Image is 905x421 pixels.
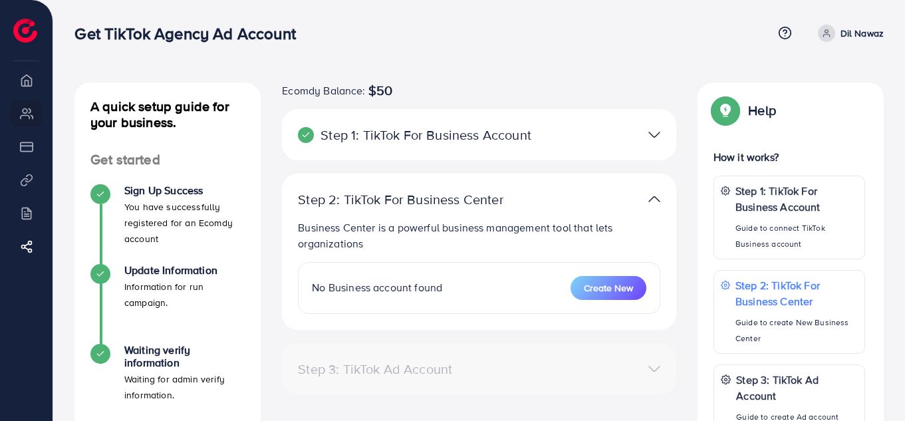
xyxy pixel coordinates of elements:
h4: A quick setup guide for your business. [74,98,261,130]
p: Waiting for admin verify information. [124,371,245,403]
h4: Waiting verify information [124,344,245,369]
h4: Get started [74,152,261,168]
li: Update Information [74,264,261,344]
p: Business Center is a powerful business management tool that lets organizations [298,219,660,251]
p: Step 3: TikTok Ad Account [736,372,858,404]
img: Popup guide [713,98,737,122]
p: Step 1: TikTok For Business Account [298,127,532,143]
p: How it works? [713,149,865,165]
img: TikTok partner [648,190,660,209]
button: Create New [571,276,646,300]
iframe: Chat [848,361,895,411]
span: $50 [368,82,392,98]
span: No Business account found [312,280,442,295]
a: Dil Nawaz [813,25,884,42]
p: Step 2: TikTok For Business Center [298,192,532,208]
h3: Get TikTok Agency Ad Account [74,24,306,43]
p: Step 2: TikTok For Business Center [735,277,858,309]
p: Information for run campaign. [124,279,245,311]
p: You have successfully registered for an Ecomdy account [124,199,245,247]
h4: Sign Up Success [124,184,245,197]
p: Step 1: TikTok For Business Account [735,183,858,215]
p: Guide to connect TikTok Business account [735,220,858,252]
p: Dil Nawaz [840,25,884,41]
span: Ecomdy Balance: [282,82,365,98]
p: Guide to create New Business Center [735,315,858,347]
img: logo [13,19,37,43]
span: Create New [584,281,633,295]
p: Help [748,102,776,118]
img: TikTok partner [648,125,660,144]
h4: Update Information [124,264,245,277]
li: Sign Up Success [74,184,261,264]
